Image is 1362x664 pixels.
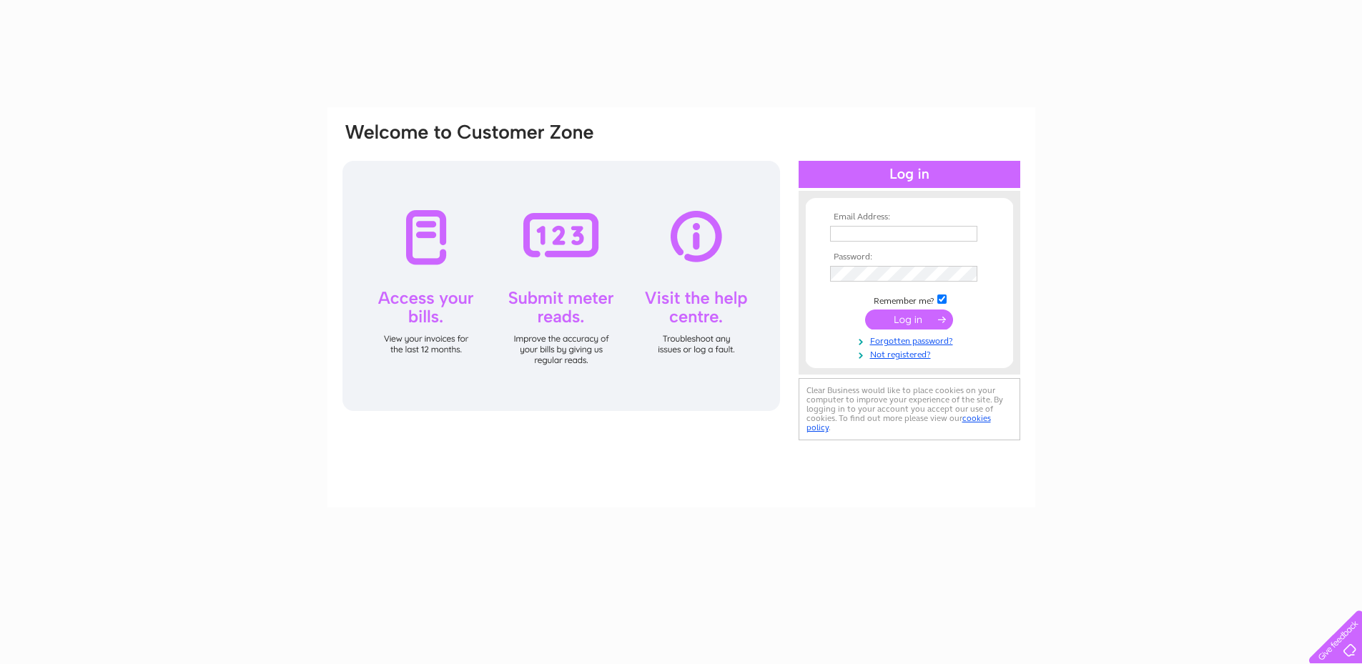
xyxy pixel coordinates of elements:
[826,212,992,222] th: Email Address:
[865,309,953,329] input: Submit
[830,347,992,360] a: Not registered?
[826,252,992,262] th: Password:
[799,378,1020,440] div: Clear Business would like to place cookies on your computer to improve your experience of the sit...
[826,292,992,307] td: Remember me?
[830,333,992,347] a: Forgotten password?
[806,413,991,432] a: cookies policy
